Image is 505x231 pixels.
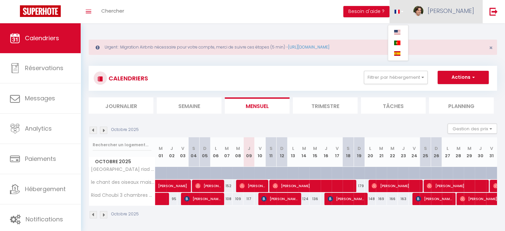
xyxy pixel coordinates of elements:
span: [PERSON_NAME] [239,179,265,192]
th: 04 [188,137,199,167]
th: 16 [321,137,332,167]
th: 13 [288,137,298,167]
div: 117 [243,193,254,205]
span: × [489,44,493,52]
abbr: V [258,145,261,152]
p: Octobre 2025 [111,211,139,217]
th: 14 [298,137,309,167]
span: Octobre 2025 [89,157,155,167]
th: 09 [243,137,254,167]
button: Gestion des prix [448,124,497,134]
span: [PERSON_NAME] [195,179,221,192]
div: 124 [298,193,309,205]
abbr: V [413,145,416,152]
li: Mensuel [225,97,290,114]
span: Messages [25,94,55,102]
div: 109 [232,193,243,205]
button: Besoin d'aide ? [343,6,389,17]
abbr: V [490,145,493,152]
div: 163 [398,193,409,205]
abbr: D [280,145,284,152]
th: 21 [376,137,387,167]
abbr: M [467,145,471,152]
span: Chercher [101,7,124,14]
th: 31 [486,137,497,167]
abbr: M [313,145,317,152]
th: 06 [210,137,221,167]
span: Analytics [25,124,52,133]
th: 30 [475,137,486,167]
span: Notifications [26,215,63,223]
span: [PERSON_NAME] [416,192,452,205]
th: 23 [398,137,409,167]
span: [PERSON_NAME] [184,192,221,205]
th: 10 [254,137,265,167]
li: Trimestre [293,97,358,114]
span: [PERSON_NAME] [158,176,204,189]
span: Hébergement [25,185,66,193]
abbr: J [325,145,327,152]
th: 01 [155,137,166,167]
abbr: M [302,145,306,152]
th: 08 [232,137,243,167]
img: ... [413,6,423,16]
abbr: L [215,145,217,152]
span: Riad Choubi 3 chambres medina [90,193,156,198]
abbr: L [292,145,294,152]
img: Super Booking [20,5,61,17]
abbr: S [192,145,195,152]
li: Tâches [361,97,426,114]
h3: CALENDRIERS [107,71,148,86]
th: 29 [464,137,475,167]
button: Filtrer par hébergement [364,71,428,84]
span: [PERSON_NAME] [273,179,353,192]
button: Actions [438,71,489,84]
th: 07 [221,137,232,167]
span: Réservations [25,64,63,72]
th: 17 [332,137,343,167]
th: 18 [343,137,354,167]
span: [GEOGRAPHIC_DATA] riad 4 chambres en exclusivité [90,167,156,172]
abbr: J [248,145,250,152]
abbr: M [236,145,240,152]
abbr: J [170,145,173,152]
abbr: J [479,145,482,152]
abbr: S [347,145,350,152]
div: 152 [221,180,232,192]
abbr: S [424,145,427,152]
span: [PERSON_NAME] [428,7,474,15]
th: 11 [266,137,277,167]
th: 19 [354,137,365,167]
th: 28 [453,137,464,167]
div: 166 [387,193,398,205]
abbr: J [402,145,405,152]
span: Paiements [25,155,56,163]
li: Journalier [89,97,153,114]
abbr: M [159,145,163,152]
li: Planning [429,97,494,114]
th: 26 [431,137,442,167]
span: [PERSON_NAME] [261,192,298,205]
div: 169 [376,193,387,205]
li: Semaine [157,97,221,114]
div: 136 [309,193,320,205]
th: 20 [365,137,376,167]
abbr: M [390,145,394,152]
div: Urgent : Migration Airbnb nécessaire pour votre compte, merci de suivre ces étapes (5 min) - [89,40,497,55]
abbr: D [358,145,361,152]
button: Close [489,45,493,51]
th: 22 [387,137,398,167]
span: le chant des oiseaux maison privative médina [90,180,156,185]
th: 03 [177,137,188,167]
div: 179 [354,180,365,192]
abbr: V [181,145,184,152]
span: [PERSON_NAME] [328,192,364,205]
input: Rechercher un logement... [93,139,151,151]
abbr: S [270,145,273,152]
th: 05 [199,137,210,167]
abbr: M [457,145,461,152]
th: 24 [409,137,420,167]
abbr: D [435,145,438,152]
div: 108 [221,193,232,205]
span: Calendriers [25,34,59,42]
